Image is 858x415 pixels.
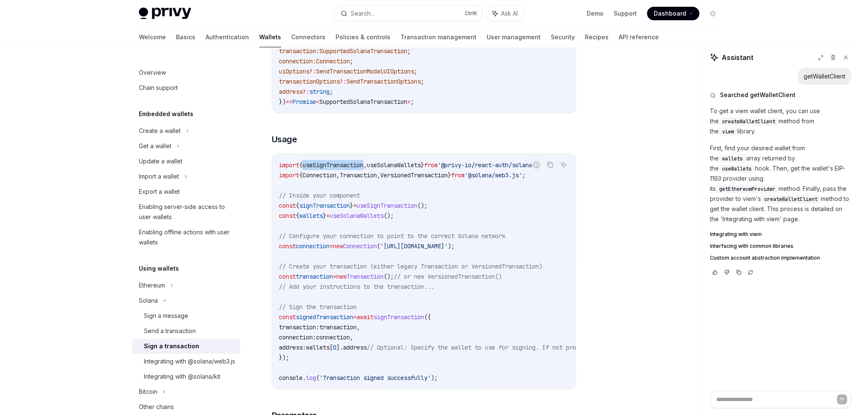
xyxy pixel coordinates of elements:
span: const [279,242,296,250]
span: // Optional: Specify the wallet to use for signing. If not provided, the first wallet will be used. [367,344,701,351]
span: new [333,242,343,250]
span: ]. [336,344,343,351]
span: > [407,98,411,106]
span: log [306,374,316,382]
a: Sign a transaction [132,339,240,354]
span: : [313,57,316,65]
span: = [330,242,333,250]
span: useSignTransaction [303,161,363,169]
span: uiOptions [279,68,309,75]
span: const [279,212,296,220]
div: Solana [139,296,158,306]
div: Export a wallet [139,187,180,197]
a: User management [487,27,541,47]
span: ( [316,374,319,382]
a: Export a wallet [132,184,240,199]
span: Dashboard [654,9,686,18]
span: { [296,212,299,220]
span: (); [417,202,428,209]
h5: Embedded wallets [139,109,193,119]
span: ; [421,78,424,85]
span: useSolanaWallets [367,161,421,169]
span: ; [330,88,333,95]
div: Bitcoin [139,387,157,397]
span: = [353,202,357,209]
span: 0 [333,344,336,351]
span: = [353,313,357,321]
span: SupportedSolanaTransaction [319,98,407,106]
a: Demo [587,9,604,18]
span: Interfacing with common libraries [710,243,793,250]
span: // Add your instructions to the transaction... [279,283,434,290]
span: Promise [292,98,316,106]
span: address: [279,344,306,351]
button: Copy the contents from the code block [544,159,555,170]
button: Ask AI [487,6,524,21]
span: useWallets [722,165,752,172]
span: SendTransactionModalUIOptions [316,68,414,75]
a: API reference [619,27,659,47]
div: Import a wallet [139,171,179,182]
span: => [286,98,292,106]
span: VersionedTransaction [380,171,448,179]
a: Dashboard [647,7,699,20]
a: Wallets [259,27,281,47]
span: console [279,374,303,382]
span: transaction: [279,323,319,331]
span: // Sign the transaction [279,303,357,311]
span: import [279,171,299,179]
h5: Using wallets [139,263,179,274]
a: Custom account abstraction implementation [710,255,851,261]
span: // Create your transaction (either legacy Transaction or VersionedTransaction) [279,263,542,270]
span: , [363,161,367,169]
a: Integrating with @solana/web3.js [132,354,240,369]
a: Security [551,27,575,47]
span: [ [330,344,333,351]
span: transaction [296,273,333,280]
span: const [279,273,296,280]
span: ; [411,98,414,106]
span: const [279,202,296,209]
span: { [299,161,303,169]
span: wallets [722,155,743,162]
span: Transaction [346,273,384,280]
span: ; [414,68,417,75]
span: viem [722,128,734,135]
div: Integrating with @solana/kit [144,372,220,382]
span: connection [279,57,313,65]
span: connection [296,242,330,250]
a: Integrating with @solana/kit [132,369,240,384]
button: Searched getWalletClient [710,91,851,99]
span: } [350,202,353,209]
span: ?: [340,78,346,85]
a: Authentication [206,27,249,47]
span: address [343,344,367,351]
span: Connection [303,171,336,179]
a: Basics [176,27,195,47]
span: = [326,212,330,220]
a: Update a wallet [132,154,240,169]
div: Send a transaction [144,326,196,336]
span: ; [350,57,353,65]
span: Assistant [722,52,753,62]
a: Send a transaction [132,323,240,339]
span: ?: [303,88,309,95]
span: Ask AI [501,9,518,18]
span: transaction [319,323,357,331]
span: Custom account abstraction implementation [710,255,820,261]
div: Other chains [139,402,174,412]
button: Ask AI [558,159,569,170]
span: useSignTransaction [357,202,417,209]
span: }); [279,354,289,361]
a: Overview [132,65,240,80]
span: } [323,212,326,220]
a: Policies & controls [336,27,390,47]
span: ( [377,242,380,250]
span: Connection [343,242,377,250]
span: SupportedSolanaTransaction [319,47,407,55]
span: // or new VersionedTransaction() [394,273,502,280]
span: const [279,313,296,321]
span: wallets [306,344,330,351]
span: ?: [309,68,316,75]
div: Sign a transaction [144,341,199,351]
